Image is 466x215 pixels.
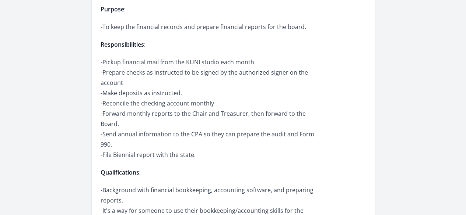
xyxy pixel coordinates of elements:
strong: Qualifications [101,168,139,176]
span: -To keep the financial records and prepare financial reports for the board. [101,23,306,31]
span: : [101,40,146,49]
span: -Pickup financial mail from the KUNI studio each month -Prepare checks as instructed to be signed... [101,58,314,159]
strong: Purpose [101,5,124,13]
strong: Responsibilities [101,40,144,49]
span: : [101,5,126,13]
span: : [101,168,141,176]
